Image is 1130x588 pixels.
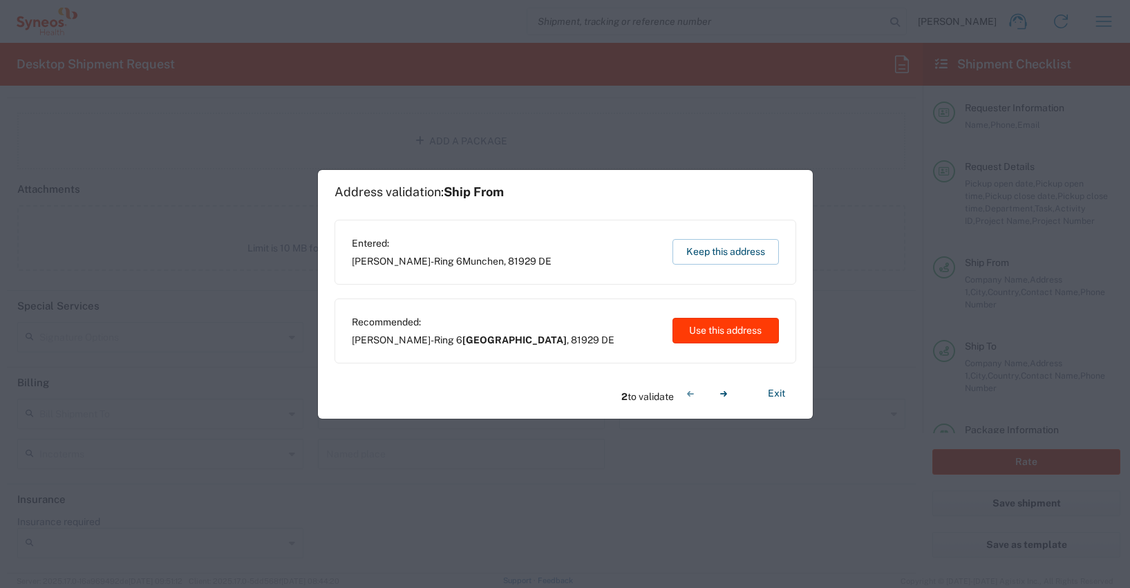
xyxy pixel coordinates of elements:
span: 81929 [508,256,536,267]
span: 2 [621,391,628,402]
span: DE [538,256,552,267]
span: Entered: [352,237,552,249]
span: DE [601,334,614,345]
span: [PERSON_NAME]-Ring 6 , [352,255,552,267]
span: Recommended: [352,316,614,328]
span: Munchen [462,256,504,267]
button: Exit [757,381,796,406]
span: [PERSON_NAME]-Ring 6 , [352,334,614,346]
button: Keep this address [672,239,779,265]
span: 81929 [571,334,599,345]
button: Use this address [672,318,779,343]
span: [GEOGRAPHIC_DATA] [462,334,567,345]
div: to validate [621,377,740,410]
span: Ship From [444,184,504,199]
h1: Address validation: [335,184,504,200]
